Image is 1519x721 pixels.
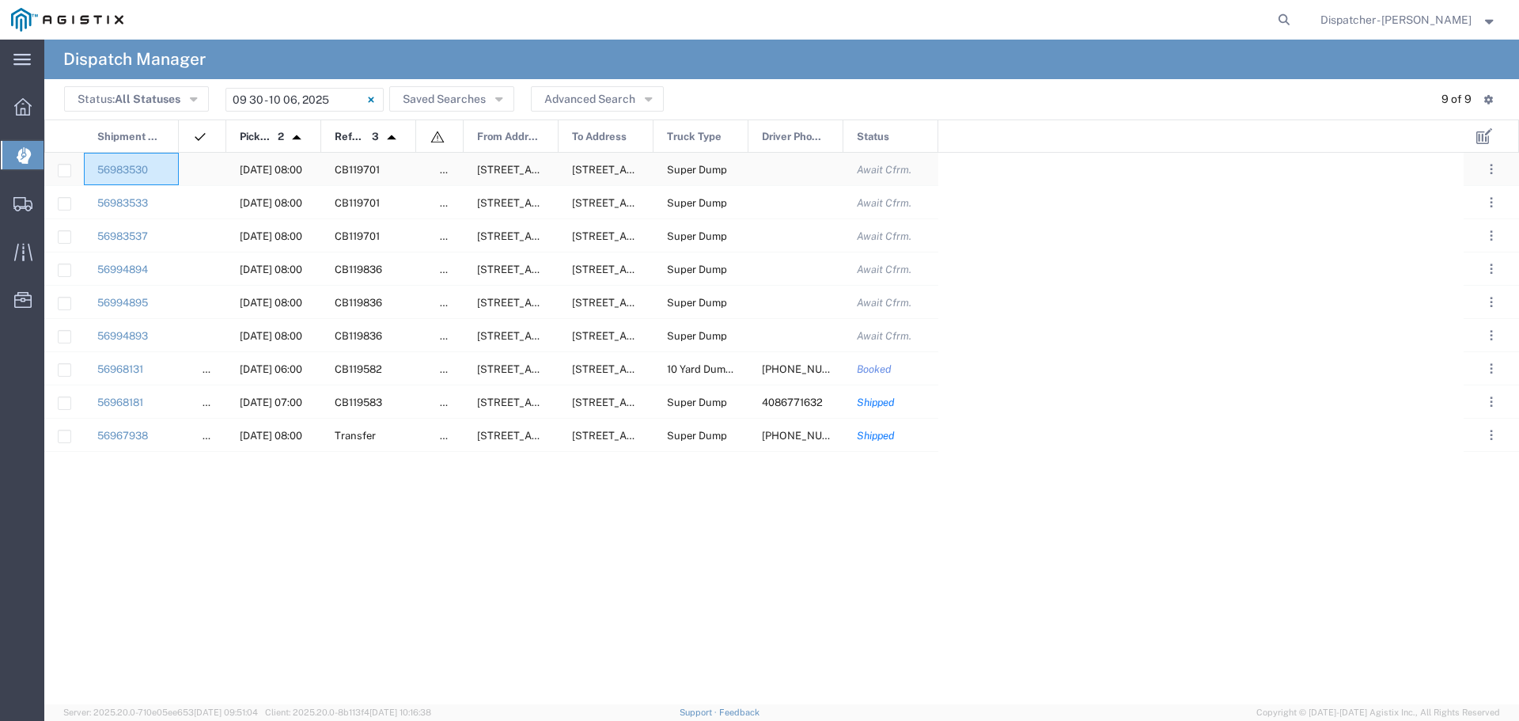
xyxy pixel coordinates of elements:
[1480,324,1502,347] button: ...
[477,197,634,209] span: E. 14th ST & Euclid Ave, San Leandro, California, United States
[240,397,302,408] span: 09/30/2025, 07:00
[97,197,148,209] a: 56983533
[240,297,302,309] span: 10/02/2025, 08:00
[1490,293,1493,312] span: . . .
[11,8,123,32] img: logo
[97,363,143,375] a: 56968131
[278,120,284,154] span: 2
[572,264,729,275] span: 4801 Oakport St, Oakland, California, 94601, United States
[857,330,911,342] span: Await Cfrm.
[335,330,382,342] span: CB119836
[477,164,634,176] span: E. 14th ST & Euclid Ave, San Leandro, California, United States
[857,264,911,275] span: Await Cfrm.
[477,363,634,375] span: 6527 Calaveras Rd, Sunol, California, 94586, United States
[97,397,143,408] a: 56968181
[97,164,148,176] a: 56983530
[192,129,208,145] img: icon
[97,297,148,309] a: 56994895
[1480,225,1502,247] button: ...
[572,363,729,375] span: 2100 Skyline Blvd,, San Bruno, California, United States
[857,363,892,375] span: Booked
[1490,393,1493,412] span: . . .
[857,430,895,442] span: Shipped
[531,86,664,112] button: Advanced Search
[857,120,889,154] span: Status
[477,264,634,275] span: E. 14th ST & Euclid Ave, San Leandro, California, United States
[667,230,727,242] span: Super Dump
[1480,192,1502,214] button: ...
[1480,291,1502,313] button: ...
[335,430,376,442] span: Transfer
[240,363,302,375] span: 09/30/2025, 06:00
[572,197,729,209] span: 4801 Oakport St, Oakland, California, 94601, United States
[667,363,762,375] span: 10 Yard Dump Truck
[1490,160,1493,179] span: . . .
[572,397,729,408] span: 900 Park Center Dr, Hollister, California, 94404, United States
[335,363,382,375] span: CB119582
[97,430,148,442] a: 56967938
[440,297,464,309] span: false
[572,430,729,442] span: 4801 Oakport St, Oakland, California, 94601, United States
[63,708,258,717] span: Server: 2025.20.0-710e05ee653
[284,125,309,150] img: arrow-dropup.svg
[440,264,464,275] span: false
[762,363,855,375] span: 925-584-9590
[1490,359,1493,378] span: . . .
[1480,424,1502,446] button: ...
[1490,326,1493,345] span: . . .
[379,125,404,150] img: arrow-dropup.svg
[1320,11,1472,28] span: Dispatcher - Eli Amezcua
[335,230,380,242] span: CB119701
[64,86,209,112] button: Status:All Statuses
[1480,358,1502,380] button: ...
[97,264,148,275] a: 56994894
[572,330,729,342] span: 4801 Oakport St, Oakland, California, 94601, United States
[240,120,272,154] span: Pickup Date and Time
[1490,426,1493,445] span: . . .
[440,397,464,408] span: false
[240,230,302,242] span: 10/01/2025, 08:00
[97,330,148,342] a: 56994893
[667,430,727,442] span: Super Dump
[1320,10,1498,29] button: Dispatcher - [PERSON_NAME]
[1441,91,1472,108] div: 9 of 9
[1490,193,1493,212] span: . . .
[572,120,627,154] span: To Address
[440,164,464,176] span: false
[667,264,727,275] span: Super Dump
[265,708,431,717] span: Client: 2025.20.0-8b113f4
[477,430,634,442] span: E. 14th ST & Euclid Ave, San Leandro, California, United States
[1480,391,1502,413] button: ...
[97,230,148,242] a: 56983537
[667,397,727,408] span: Super Dump
[857,164,911,176] span: Await Cfrm.
[335,264,382,275] span: CB119836
[63,40,206,79] h4: Dispatch Manager
[369,708,431,717] span: [DATE] 10:16:38
[115,93,180,105] span: All Statuses
[762,120,826,154] span: Driver Phone No.
[667,330,727,342] span: Super Dump
[389,86,514,112] button: Saved Searches
[572,230,729,242] span: 4801 Oakport St, Oakland, California, 94601, United States
[335,397,382,408] span: CB119583
[194,708,258,717] span: [DATE] 09:51:04
[372,120,379,154] span: 3
[240,197,302,209] span: 10/01/2025, 08:00
[430,129,445,145] img: icon
[719,708,759,717] a: Feedback
[857,197,911,209] span: Await Cfrm.
[667,197,727,209] span: Super Dump
[1256,706,1500,719] span: Copyright © [DATE]-[DATE] Agistix Inc., All Rights Reserved
[572,297,729,309] span: 4801 Oakport St, Oakland, California, 94601, United States
[1480,158,1502,180] button: ...
[240,430,302,442] span: 09/30/2025, 08:00
[1490,260,1493,279] span: . . .
[335,120,366,154] span: Reference
[1490,226,1493,245] span: . . .
[857,297,911,309] span: Await Cfrm.
[335,164,380,176] span: CB119701
[240,330,302,342] span: 10/02/2025, 08:00
[857,230,911,242] span: Await Cfrm.
[762,397,823,408] span: 4086771632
